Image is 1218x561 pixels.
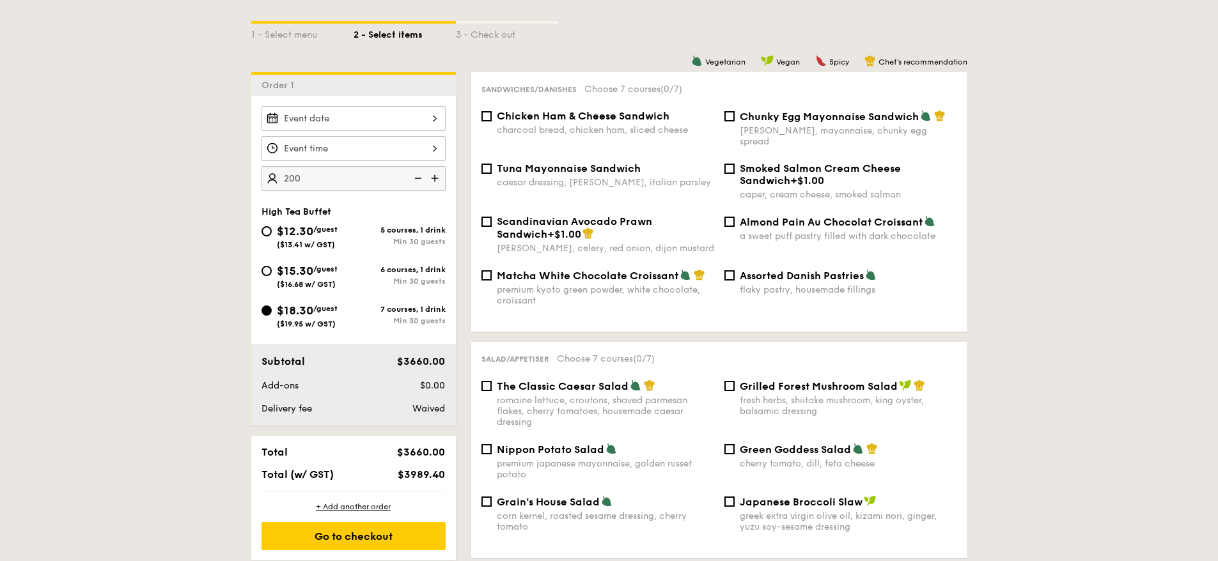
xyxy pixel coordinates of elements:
div: fresh herbs, shiitake mushroom, king oyster, balsamic dressing [740,395,957,417]
input: Tuna Mayonnaise Sandwichcaesar dressing, [PERSON_NAME], italian parsley [481,164,492,174]
img: icon-spicy.37a8142b.svg [815,55,827,66]
span: Total (w/ GST) [262,468,334,480]
img: icon-chef-hat.a58ddaea.svg [694,269,705,280]
input: Smoked Salmon Cream Cheese Sandwich+$1.00caper, cream cheese, smoked salmon [724,164,735,174]
span: High Tea Buffet [262,206,331,217]
div: charcoal bread, chicken ham, sliced cheese [497,125,714,135]
input: $12.30/guest($13.41 w/ GST)5 courses, 1 drinkMin 30 guests [262,226,272,236]
div: Min 30 guests [354,316,446,325]
div: cherry tomato, dill, feta cheese [740,458,957,469]
div: caesar dressing, [PERSON_NAME], italian parsley [497,177,714,188]
span: Chunky Egg Mayonnaise Sandwich [740,111,919,123]
div: 1 - Select menu [251,24,354,42]
img: icon-vegetarian.fe4039eb.svg [865,269,877,280]
span: Subtotal [262,355,305,367]
input: $18.30/guest($19.95 w/ GST)7 courses, 1 drinkMin 30 guests [262,305,272,316]
input: $15.30/guest($16.68 w/ GST)6 courses, 1 drinkMin 30 guests [262,266,272,276]
span: Chef's recommendation [878,58,967,66]
span: $12.30 [277,224,313,238]
span: Green Goddess Salad [740,443,851,456]
span: $0.00 [420,380,445,391]
span: Waived [412,403,445,414]
img: icon-vegetarian.fe4039eb.svg [680,269,691,280]
span: Order 1 [262,80,299,91]
input: Event date [262,106,446,131]
span: +$1.00 [547,228,581,240]
div: Go to checkout [262,522,446,550]
span: ($13.41 w/ GST) [277,240,335,249]
span: Choose 7 courses [557,353,655,364]
span: Choose 7 courses [584,84,682,95]
span: Add-ons [262,380,299,391]
div: 7 courses, 1 drink [354,305,446,314]
span: $3660.00 [397,446,445,458]
div: romaine lettuce, croutons, shaved parmesan flakes, cherry tomatoes, housemade caesar dressing [497,395,714,427]
span: Vegetarian [705,58,746,66]
span: $15.30 [277,264,313,278]
span: Assorted Danish Pastries [740,270,864,282]
img: icon-vegetarian.fe4039eb.svg [920,110,932,121]
div: 2 - Select items [354,24,456,42]
span: Japanese Broccoli Slaw [740,496,863,508]
img: icon-vegetarian.fe4039eb.svg [691,55,703,66]
span: Vegan [776,58,800,66]
div: 6 courses, 1 drink [354,265,446,274]
span: Almond Pain Au Chocolat Croissant [740,216,923,228]
input: Chunky Egg Mayonnaise Sandwich[PERSON_NAME], mayonnaise, chunky egg spread [724,111,735,121]
img: icon-chef-hat.a58ddaea.svg [866,443,878,454]
span: Grilled Forest Mushroom Salad [740,380,898,392]
span: Nippon Potato Salad [497,443,604,456]
input: Scandinavian Avocado Prawn Sandwich+$1.00[PERSON_NAME], celery, red onion, dijon mustard [481,217,492,227]
span: /guest [313,304,338,313]
span: (0/7) [633,353,655,364]
input: Matcha White Chocolate Croissantpremium kyoto green powder, white chocolate, croissant [481,270,492,280]
span: Salad/Appetiser [481,355,549,364]
span: Spicy [829,58,849,66]
input: The Classic Caesar Saladromaine lettuce, croutons, shaved parmesan flakes, cherry tomatoes, house... [481,381,492,391]
img: icon-chef-hat.a58ddaea.svg [644,380,655,391]
input: Event time [262,136,446,161]
span: Smoked Salmon Cream Cheese Sandwich [740,162,901,187]
input: Chicken Ham & Cheese Sandwichcharcoal bread, chicken ham, sliced cheese [481,111,492,121]
input: Green Goddess Saladcherry tomato, dill, feta cheese [724,444,735,454]
img: icon-add.58712e84.svg [426,166,446,190]
img: icon-vegetarian.fe4039eb.svg [630,380,641,391]
img: icon-chef-hat.a58ddaea.svg [864,55,876,66]
div: premium japanese mayonnaise, golden russet potato [497,458,714,480]
img: icon-chef-hat.a58ddaea.svg [582,227,594,239]
div: + Add another order [262,502,446,512]
img: icon-reduce.1d2dbef1.svg [407,166,426,190]
input: Almond Pain Au Chocolat Croissanta sweet puff pastry filled with dark chocolate [724,217,735,227]
span: Tuna Mayonnaise Sandwich [497,162,641,174]
span: /guest [313,225,338,234]
img: icon-vegetarian.fe4039eb.svg [605,443,617,454]
span: Sandwiches/Danishes [481,85,577,94]
span: Total [262,446,288,458]
span: /guest [313,265,338,273]
span: Scandinavian Avocado Prawn Sandwich [497,215,652,240]
input: Grilled Forest Mushroom Saladfresh herbs, shiitake mushroom, king oyster, balsamic dressing [724,381,735,391]
img: icon-vegetarian.fe4039eb.svg [601,495,613,507]
input: Japanese Broccoli Slawgreek extra virgin olive oil, kizami nori, ginger, yuzu soy-sesame dressing [724,496,735,507]
div: flaky pastry, housemade fillings [740,284,957,295]
span: Delivery fee [262,403,312,414]
div: premium kyoto green powder, white chocolate, croissant [497,284,714,306]
span: $18.30 [277,304,313,318]
img: icon-chef-hat.a58ddaea.svg [914,380,925,391]
span: Grain's House Salad [497,496,600,508]
div: Min 30 guests [354,237,446,246]
span: Chicken Ham & Cheese Sandwich [497,110,669,122]
span: Matcha White Chocolate Croissant [497,270,678,282]
img: icon-vegetarian.fe4039eb.svg [924,215,935,227]
span: $3989.40 [398,468,445,480]
span: (0/7) [660,84,682,95]
span: ($16.68 w/ GST) [277,280,336,289]
input: Grain's House Saladcorn kernel, roasted sesame dressing, cherry tomato [481,496,492,507]
div: Min 30 guests [354,277,446,286]
div: [PERSON_NAME], celery, red onion, dijon mustard [497,243,714,254]
img: icon-vegan.f8ff3823.svg [899,380,912,391]
span: The Classic Caesar Salad [497,380,629,392]
div: [PERSON_NAME], mayonnaise, chunky egg spread [740,125,957,147]
img: icon-chef-hat.a58ddaea.svg [934,110,946,121]
div: 5 courses, 1 drink [354,226,446,234]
